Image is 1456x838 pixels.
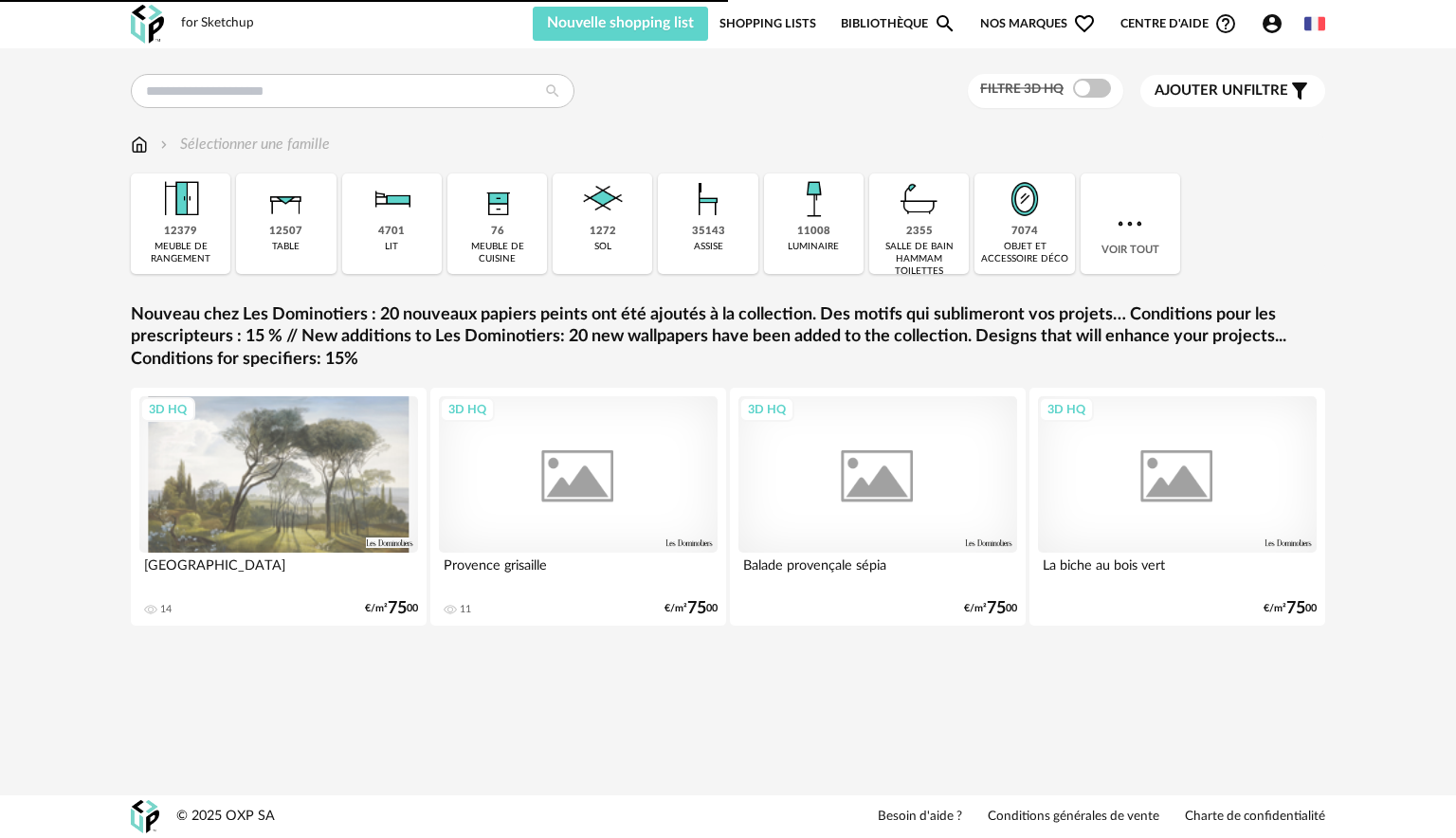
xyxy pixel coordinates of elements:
[439,553,718,591] div: Provence grisaille
[366,173,417,225] img: Literie.png
[999,173,1050,225] img: Miroir.png
[694,241,723,253] div: assise
[964,602,1017,615] div: €/m² 00
[156,134,330,155] div: Sélectionner une famille
[988,809,1159,826] a: Conditions générales de vente
[131,134,148,155] img: svg+xml;base64,PHN2ZyB3aWR0aD0iMTYiIGhlaWdodD0iMTciIHZpZXdCb3g9IjAgMCAxNiAxNyIgZmlsbD0ibm9uZSIgeG...
[730,388,1026,626] a: 3D HQ Balade provençale sépia €/m²7500
[164,225,197,239] div: 12379
[875,241,963,278] div: salle de bain hammam toilettes
[687,602,706,615] span: 75
[131,304,1325,371] a: Nouveau chez Les Dominotiers : 20 nouveaux papiers peints ont été ajoutés à la collection. Des mo...
[1185,809,1325,826] a: Charte de confidentialité
[131,800,159,833] img: OXP
[682,173,734,225] img: Assise.png
[1288,80,1311,102] span: Filter icon
[738,553,1017,591] div: Balade provençale sépia
[594,241,611,253] div: sol
[460,603,471,616] div: 11
[430,388,726,626] a: 3D HQ Provence grisaille 11 €/m²7500
[1073,12,1096,35] span: Heart Outline icon
[987,602,1006,615] span: 75
[1039,397,1094,422] div: 3D HQ
[719,7,816,41] a: Shopping Lists
[181,15,254,32] div: for Sketchup
[261,173,312,225] img: Table.png
[269,225,302,239] div: 12507
[1011,225,1038,239] div: 7074
[1264,602,1317,615] div: €/m² 00
[136,241,225,265] div: meuble de rangement
[1261,12,1283,35] span: Account Circle icon
[1304,13,1325,34] img: fr
[1140,75,1325,107] button: Ajouter unfiltre Filter icon
[440,397,495,422] div: 3D HQ
[1120,12,1237,35] span: Centre d'aideHelp Circle Outline icon
[980,241,1068,265] div: objet et accessoire déco
[1081,173,1180,274] div: Voir tout
[878,809,962,826] a: Besoin d'aide ?
[155,173,207,225] img: Meuble%20de%20rangement.png
[797,225,830,239] div: 11008
[453,241,541,265] div: meuble de cuisine
[139,553,418,591] div: [GEOGRAPHIC_DATA]
[906,225,933,239] div: 2355
[472,173,523,225] img: Rangement.png
[980,82,1064,96] span: Filtre 3D HQ
[894,173,945,225] img: Salle%20de%20bain.png
[980,7,1096,41] span: Nos marques
[160,603,172,616] div: 14
[140,397,195,422] div: 3D HQ
[1286,602,1305,615] span: 75
[1261,12,1292,35] span: Account Circle icon
[272,241,300,253] div: table
[491,225,504,239] div: 76
[378,225,405,239] div: 4701
[1214,12,1237,35] span: Help Circle Outline icon
[1155,83,1244,98] span: Ajouter un
[739,397,794,422] div: 3D HQ
[131,388,427,626] a: 3D HQ [GEOGRAPHIC_DATA] 14 €/m²7500
[1155,82,1288,100] span: filtre
[533,7,708,41] button: Nouvelle shopping list
[365,602,418,615] div: €/m² 00
[1038,553,1317,591] div: La biche au bois vert
[577,173,628,225] img: Sol.png
[788,241,839,253] div: luminaire
[156,134,172,155] img: svg+xml;base64,PHN2ZyB3aWR0aD0iMTYiIGhlaWdodD0iMTYiIHZpZXdCb3g9IjAgMCAxNiAxNiIgZmlsbD0ibm9uZSIgeG...
[131,5,164,44] img: OXP
[841,7,956,41] a: BibliothèqueMagnify icon
[1113,207,1147,241] img: more.7b13dc1.svg
[590,225,616,239] div: 1272
[388,602,407,615] span: 75
[934,12,956,35] span: Magnify icon
[664,602,718,615] div: €/m² 00
[1029,388,1325,626] a: 3D HQ La biche au bois vert €/m²7500
[176,808,275,826] div: © 2025 OXP SA
[692,225,725,239] div: 35143
[547,15,694,30] span: Nouvelle shopping list
[788,173,839,225] img: Luminaire.png
[385,241,398,253] div: lit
